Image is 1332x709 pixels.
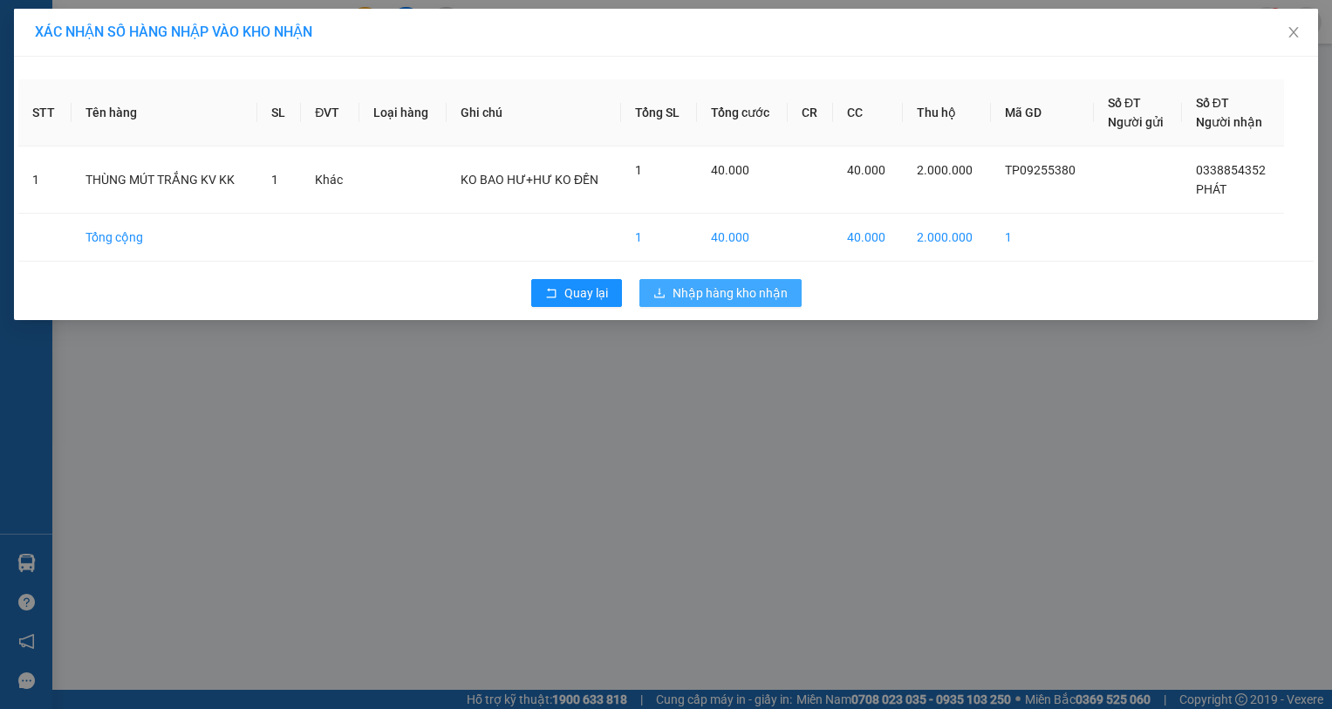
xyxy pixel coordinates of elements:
span: TP09255380 [1005,163,1076,177]
th: CC [833,79,903,147]
span: Nhập hàng kho nhận [673,283,788,303]
span: Số ĐT [1108,96,1141,110]
th: Ghi chú [447,79,621,147]
th: Tổng SL [621,79,697,147]
span: rollback [545,287,557,301]
span: Quay lại [564,283,608,303]
th: STT [18,79,72,147]
td: Khác [301,147,359,214]
span: 40.000 [847,163,885,177]
span: THƯƠNG [109,34,172,51]
button: Close [1269,9,1318,58]
span: VP Cầu Kè - [36,34,172,51]
span: 2.000.000 [917,163,973,177]
span: GIAO: [7,113,42,130]
span: KO BAO HƯ+HƯ KO ĐỀN [461,173,598,187]
button: downloadNhập hàng kho nhận [639,279,802,307]
td: 1 [621,214,697,262]
strong: BIÊN NHẬN GỬI HÀNG [58,10,202,26]
th: Loại hàng [359,79,447,147]
span: Người gửi [1108,115,1164,129]
span: PHÁT [1196,182,1226,196]
th: Tổng cước [697,79,788,147]
span: VP [PERSON_NAME] ([GEOGRAPHIC_DATA]) [7,58,175,92]
span: [PERSON_NAME] [93,94,199,111]
span: XÁC NHẬN SỐ HÀNG NHẬP VÀO KHO NHẬN [35,24,312,40]
button: rollbackQuay lại [531,279,622,307]
td: 40.000 [833,214,903,262]
span: 40.000 [711,163,749,177]
span: 1 [271,173,278,187]
th: Mã GD [991,79,1095,147]
th: Thu hộ [903,79,991,147]
td: 2.000.000 [903,214,991,262]
th: CR [788,79,833,147]
td: Tổng cộng [72,214,257,262]
span: Số ĐT [1196,96,1229,110]
span: Người nhận [1196,115,1262,129]
th: ĐVT [301,79,359,147]
p: NHẬN: [7,58,255,92]
span: download [653,287,666,301]
td: 1 [18,147,72,214]
th: Tên hàng [72,79,257,147]
span: 1 [635,163,642,177]
span: 0703878519 - [7,94,199,111]
span: 0338854352 [1196,163,1266,177]
td: 1 [991,214,1095,262]
p: GỬI: [7,34,255,51]
th: SL [257,79,301,147]
td: THÙNG MÚT TRẮNG KV KK [72,147,257,214]
span: close [1287,25,1301,39]
td: 40.000 [697,214,788,262]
